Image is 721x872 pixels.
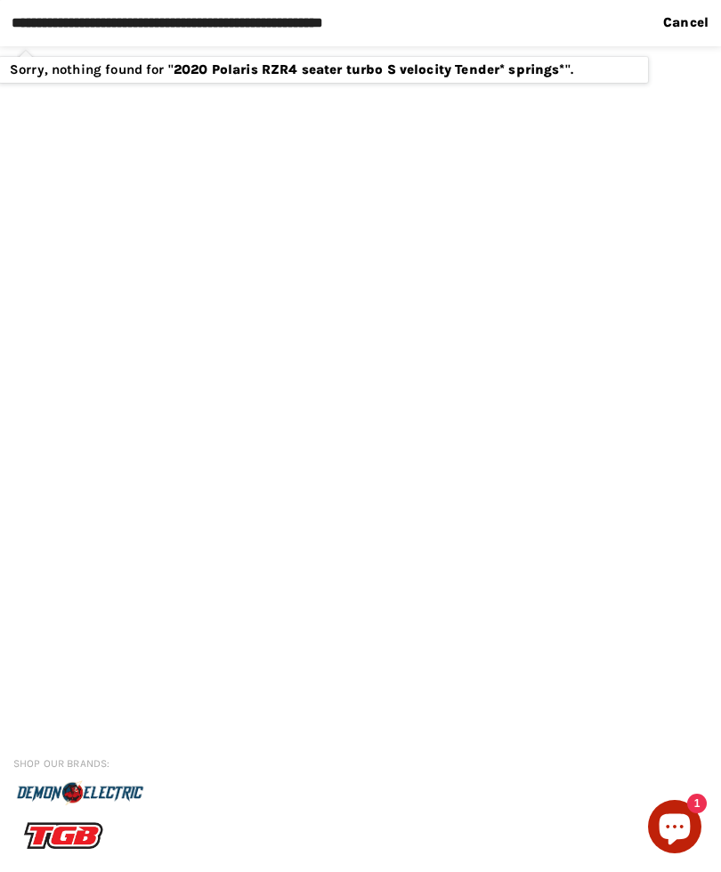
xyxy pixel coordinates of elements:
[13,758,276,771] span: Shop our brands:
[13,819,112,852] img: TGB Logo
[643,800,707,858] inbox-online-store-chat: Shopify online store chat
[174,61,565,77] strong: 2020 Polaris RZR4 seater turbo S velocity Tender* springs*
[10,61,573,77] span: Sorry, nothing found for " ".
[13,777,147,811] img: Demon Electric Logo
